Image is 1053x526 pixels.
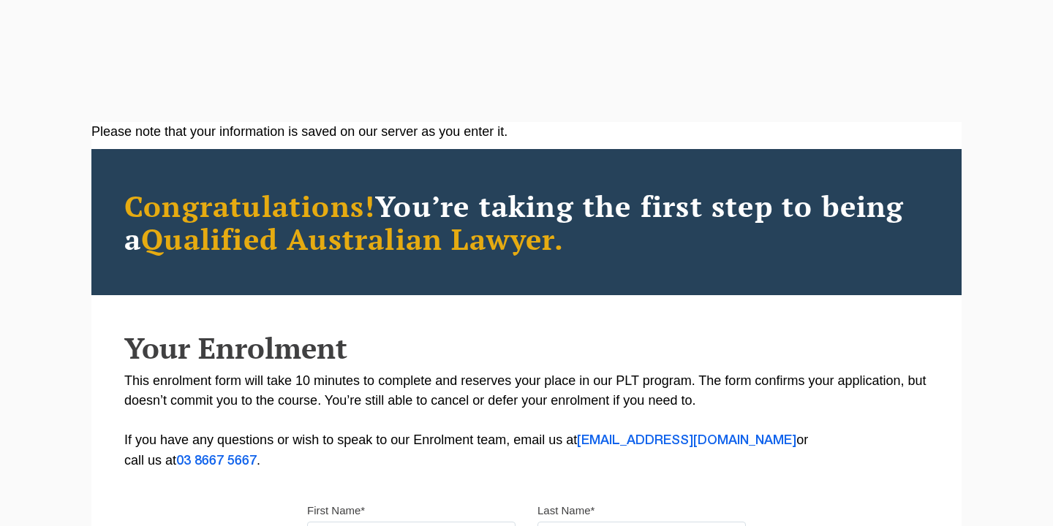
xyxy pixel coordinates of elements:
a: [EMAIL_ADDRESS][DOMAIN_NAME] [577,435,796,446]
label: Last Name* [537,503,595,518]
h2: You’re taking the first step to being a [124,189,929,255]
p: This enrolment form will take 10 minutes to complete and reserves your place in our PLT program. ... [124,371,929,471]
span: Qualified Australian Lawyer. [141,219,564,258]
a: 03 8667 5667 [176,455,257,467]
span: Congratulations! [124,186,375,225]
label: First Name* [307,503,365,518]
h2: Your Enrolment [124,332,929,364]
div: Please note that your information is saved on our server as you enter it. [91,122,962,142]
